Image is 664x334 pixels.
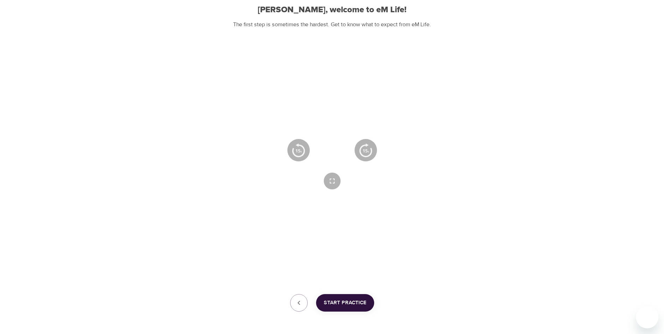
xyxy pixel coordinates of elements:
iframe: Button to launch messaging window [636,306,658,328]
p: The first step is sometimes the hardest. Get to know what to expect from eM Life. [141,21,523,29]
span: Start Practice [324,298,366,307]
img: 15s_next.svg [359,143,373,157]
button: Start Practice [316,294,374,312]
img: 15s_prev.svg [292,143,306,157]
h2: [PERSON_NAME], welcome to eM Life! [141,5,523,15]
